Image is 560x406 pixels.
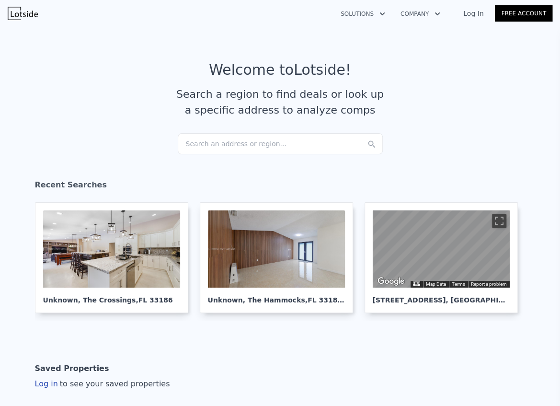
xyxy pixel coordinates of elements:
div: Search a region to find deals or look up a specific address to analyze comps [173,86,388,118]
a: Unknown, The Crossings,FL 33186 [35,202,196,313]
button: Map Data [426,281,446,288]
div: [STREET_ADDRESS] , [GEOGRAPHIC_DATA] [373,288,510,305]
button: Company [393,5,448,23]
a: Free Account [495,5,552,22]
a: Open this area in Google Maps (opens a new window) [375,275,407,288]
a: Unknown, The Hammocks,FL 33186 [200,202,361,313]
a: Terms (opens in new tab) [452,281,465,287]
div: Welcome to Lotside ! [209,61,351,79]
a: Map [STREET_ADDRESS], [GEOGRAPHIC_DATA] [365,202,526,313]
button: Toggle fullscreen view [492,214,506,228]
div: Unknown , The Crossings [43,288,180,305]
span: , FL 33186 [136,296,172,304]
div: Map [373,210,510,288]
div: Search an address or region... [178,133,383,154]
div: Street View [373,210,510,288]
span: to see your saved properties [58,379,170,388]
div: Unknown , The Hammocks [208,288,345,305]
div: Saved Properties [35,359,109,378]
a: Log In [452,9,495,18]
div: Recent Searches [35,172,526,202]
span: , FL 33186 [305,296,342,304]
div: Log in [35,378,170,390]
img: Google [375,275,407,288]
button: Keyboard shortcuts [413,281,420,286]
button: Solutions [333,5,393,23]
img: Lotside [8,7,38,20]
a: Report a problem [471,281,507,287]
